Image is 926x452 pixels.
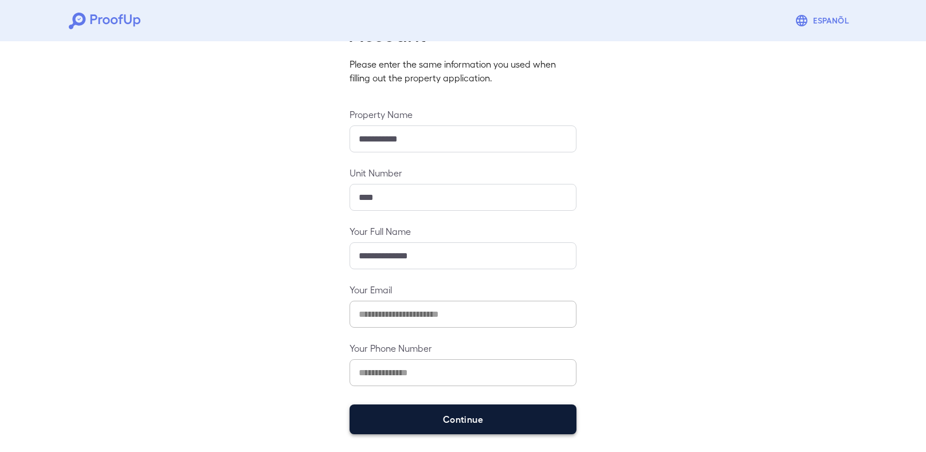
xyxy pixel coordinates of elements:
[350,283,576,296] label: Your Email
[350,166,576,179] label: Unit Number
[350,108,576,121] label: Property Name
[350,225,576,238] label: Your Full Name
[350,341,576,355] label: Your Phone Number
[790,9,857,32] button: Espanõl
[350,404,576,434] button: Continue
[350,57,576,85] p: Please enter the same information you used when filling out the property application.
